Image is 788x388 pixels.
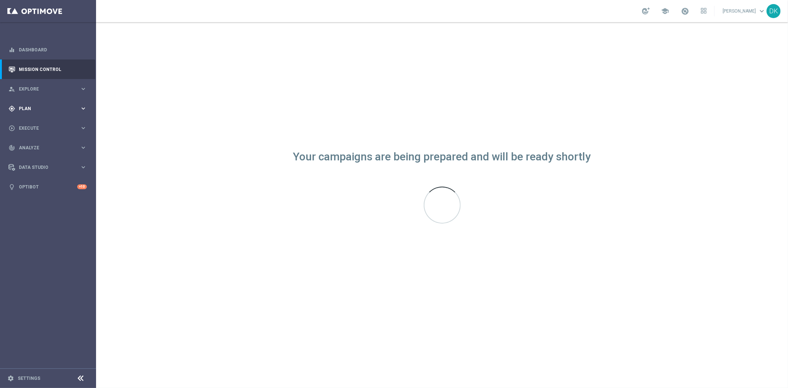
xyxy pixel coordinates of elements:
i: equalizer [8,47,15,53]
a: Mission Control [19,59,87,79]
div: DK [767,4,781,18]
span: Explore [19,87,80,91]
span: keyboard_arrow_down [758,7,766,15]
div: Explore [8,86,80,92]
span: Plan [19,106,80,111]
i: lightbulb [8,184,15,190]
span: Data Studio [19,165,80,170]
div: Optibot [8,177,87,197]
i: keyboard_arrow_right [80,105,87,112]
span: Analyze [19,146,80,150]
i: keyboard_arrow_right [80,164,87,171]
div: Execute [8,125,80,132]
div: Dashboard [8,40,87,59]
a: Optibot [19,177,77,197]
a: Dashboard [19,40,87,59]
i: keyboard_arrow_right [80,144,87,151]
span: Execute [19,126,80,130]
button: person_search Explore keyboard_arrow_right [8,86,87,92]
a: [PERSON_NAME]keyboard_arrow_down [722,6,767,17]
i: keyboard_arrow_right [80,125,87,132]
div: +10 [77,184,87,189]
i: keyboard_arrow_right [80,85,87,92]
i: gps_fixed [8,105,15,112]
span: school [661,7,669,15]
button: lightbulb Optibot +10 [8,184,87,190]
button: track_changes Analyze keyboard_arrow_right [8,145,87,151]
button: Mission Control [8,67,87,72]
i: person_search [8,86,15,92]
div: Plan [8,105,80,112]
i: track_changes [8,144,15,151]
div: Analyze [8,144,80,151]
i: settings [7,375,14,382]
a: Settings [18,376,40,381]
div: Data Studio [8,164,80,171]
button: play_circle_outline Execute keyboard_arrow_right [8,125,87,131]
button: equalizer Dashboard [8,47,87,53]
i: play_circle_outline [8,125,15,132]
button: gps_fixed Plan keyboard_arrow_right [8,106,87,112]
button: Data Studio keyboard_arrow_right [8,164,87,170]
div: Your campaigns are being prepared and will be ready shortly [293,154,591,160]
div: Mission Control [8,59,87,79]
